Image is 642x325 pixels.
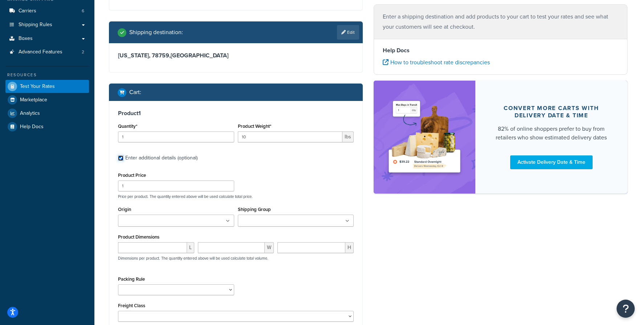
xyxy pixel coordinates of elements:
[19,22,52,28] span: Shipping Rules
[118,234,159,240] label: Product Dimensions
[5,32,89,45] a: Boxes
[383,12,618,32] p: Enter a shipping destination and add products to your cart to test your rates and see what your c...
[118,131,234,142] input: 0
[20,124,44,130] span: Help Docs
[19,49,62,55] span: Advanced Features
[20,84,55,90] span: Test Your Rates
[493,125,610,142] div: 82% of online shoppers prefer to buy from retailers who show estimated delivery dates
[129,29,183,36] h2: Shipping destination :
[5,72,89,78] div: Resources
[385,92,464,183] img: feature-image-ddt-36eae7f7280da8017bfb280eaccd9c446f90b1fe08728e4019434db127062ab4.png
[82,49,84,55] span: 2
[5,93,89,106] a: Marketplace
[383,58,490,66] a: How to troubleshoot rate discrepancies
[116,256,268,261] p: Dimensions per product. The quantity entered above will be used calculate total volume.
[118,123,137,129] label: Quantity*
[19,8,36,14] span: Carriers
[5,18,89,32] a: Shipping Rules
[5,45,89,59] a: Advanced Features2
[617,300,635,318] button: Open Resource Center
[118,110,354,117] h3: Product 1
[19,36,33,42] span: Boxes
[5,107,89,120] a: Analytics
[5,45,89,59] li: Advanced Features
[118,52,354,59] h3: [US_STATE], 78759 , [GEOGRAPHIC_DATA]
[187,242,194,253] span: L
[342,131,354,142] span: lbs
[5,4,89,18] a: Carriers6
[118,155,123,161] input: Enter additional details (optional)
[510,155,593,169] a: Activate Delivery Date & Time
[5,80,89,93] a: Test Your Rates
[82,8,84,14] span: 6
[265,242,274,253] span: W
[238,123,271,129] label: Product Weight*
[116,194,355,199] p: Price per product. The quantity entered above will be used calculate total price.
[20,97,47,103] span: Marketplace
[5,120,89,133] a: Help Docs
[5,4,89,18] li: Carriers
[337,25,359,40] a: Edit
[238,131,343,142] input: 0.00
[129,89,141,96] h2: Cart :
[238,207,271,212] label: Shipping Group
[118,303,145,308] label: Freight Class
[125,153,198,163] div: Enter additional details (optional)
[118,207,131,212] label: Origin
[493,105,610,119] div: Convert more carts with delivery date & time
[118,276,145,282] label: Packing Rule
[383,46,618,55] h4: Help Docs
[345,242,354,253] span: H
[20,110,40,117] span: Analytics
[118,172,146,178] label: Product Price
